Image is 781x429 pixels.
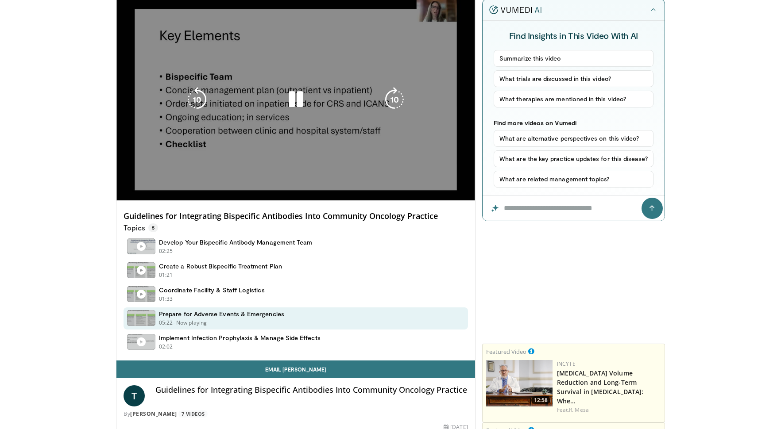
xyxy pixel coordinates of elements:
[494,150,653,167] button: What are the key practice updates for this disease?
[159,247,173,255] p: 02:25
[159,286,265,294] h4: Coordinate Facility & Staff Logistics
[116,360,475,378] a: Email [PERSON_NAME]
[557,360,576,368] a: Incyte
[507,228,640,338] iframe: Advertisement
[148,223,158,232] span: 5
[159,343,173,351] p: 02:02
[124,410,468,418] div: By
[557,369,644,405] a: [MEDICAL_DATA] Volume Reduction and Long-Term Survival in [MEDICAL_DATA]: Whe…
[489,5,541,14] img: vumedi-ai-logo.v2.svg
[173,319,207,327] p: - Now playing
[159,295,173,303] p: 01:33
[124,211,468,221] h4: Guidelines for Integrating Bispecific Antibodies Into Community Oncology Practice
[486,360,553,406] a: 12:58
[494,119,653,126] p: Find more videos on Vumedi
[159,262,282,270] h4: Create a Robust Bispecific Treatment Plan
[486,360,553,406] img: 7350bff6-2067-41fe-9408-af54c6d3e836.png.150x105_q85_crop-smart_upscale.png
[494,70,653,87] button: What trials are discussed in this video?
[159,271,173,279] p: 01:21
[531,396,550,404] span: 12:58
[159,310,284,318] h4: Prepare for Adverse Events & Emergencies
[494,30,653,41] h4: Find Insights in This Video With AI
[159,334,321,342] h4: Implement Infection Prophylaxis & Manage Side Effects
[159,238,312,246] h4: Develop Your Bispecific Antibody Management Team
[159,319,173,327] p: 05:22
[494,91,653,107] button: What therapies are mentioned in this video?
[486,348,526,356] small: Featured Video
[557,406,661,414] div: Feat.
[178,410,208,418] a: 7 Videos
[494,50,653,67] button: Summarize this video
[124,385,145,406] a: T
[130,410,177,418] a: [PERSON_NAME]
[569,406,589,414] a: R. Mesa
[494,171,653,188] button: What are related management topics?
[155,385,468,395] h4: Guidelines for Integrating Bispecific Antibodies Into Community Oncology Practice
[483,196,665,221] input: Question for the AI
[124,223,158,232] p: Topics
[494,130,653,147] button: What are alternative perspectives on this video?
